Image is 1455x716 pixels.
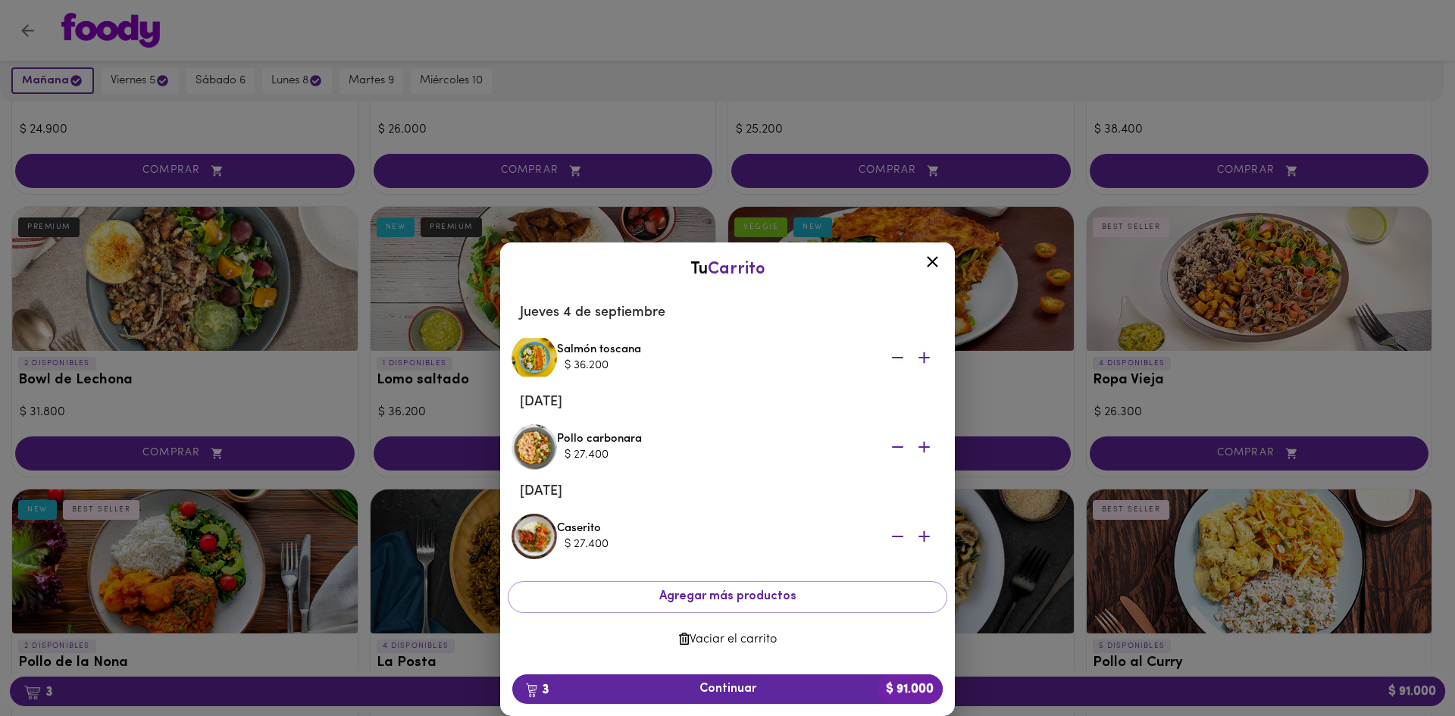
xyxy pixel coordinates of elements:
div: Salmón toscana [557,342,943,374]
div: $ 27.400 [565,536,868,552]
span: Agregar más productos [521,589,934,604]
div: Pollo carbonara [557,431,943,464]
img: cart.png [526,683,537,698]
li: [DATE] [508,474,947,510]
span: Carrito [708,261,765,278]
button: 3Continuar$ 91.000 [512,674,943,704]
li: [DATE] [508,384,947,421]
b: $ 91.000 [877,674,943,704]
div: Tu [515,258,940,281]
span: Continuar [524,682,931,696]
span: Vaciar el carrito [520,633,935,647]
img: Salmón toscana [512,335,557,380]
div: Caserito [557,521,943,553]
iframe: Messagebird Livechat Widget [1367,628,1440,701]
button: Agregar más productos [508,581,947,612]
b: 3 [517,680,558,699]
img: Caserito [512,514,557,559]
div: $ 36.200 [565,358,868,374]
li: Jueves 4 de septiembre [508,295,947,331]
img: Pollo carbonara [512,424,557,470]
div: $ 27.400 [565,447,868,463]
button: Vaciar el carrito [508,625,947,655]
